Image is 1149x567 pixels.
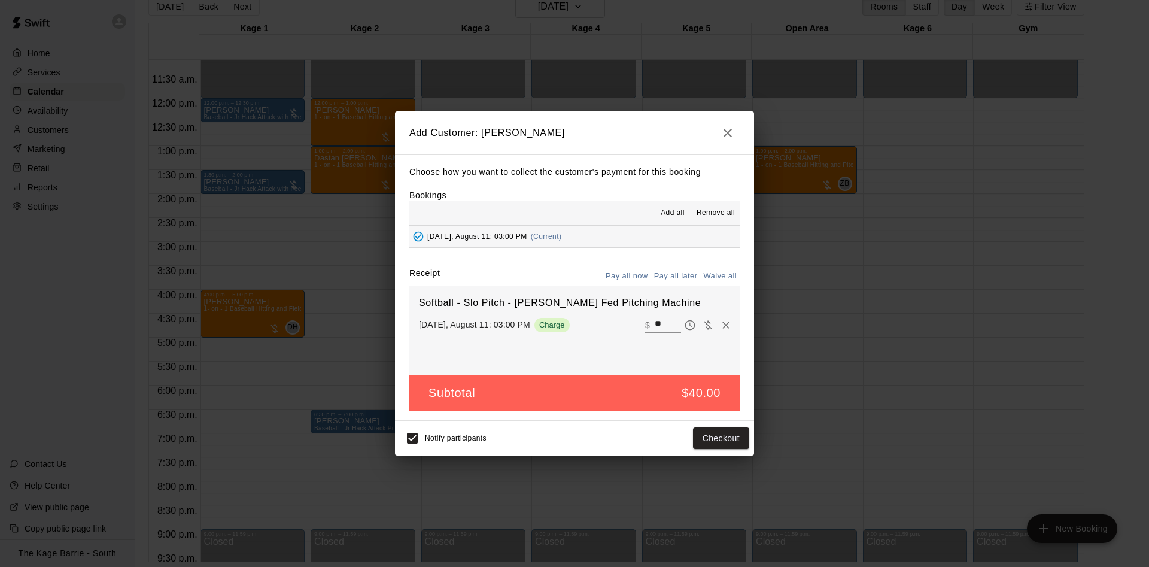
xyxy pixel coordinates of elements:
h5: $40.00 [682,385,721,401]
p: $ [645,319,650,331]
h2: Add Customer: [PERSON_NAME] [395,111,754,154]
button: Waive all [700,267,740,286]
button: Remove all [692,204,740,223]
span: Pay later [681,319,699,329]
span: [DATE], August 11: 03:00 PM [427,232,527,241]
button: Add all [653,204,692,223]
h6: Softball - Slo Pitch - [PERSON_NAME] Fed Pitching Machine [419,295,730,311]
span: Notify participants [425,434,487,442]
p: [DATE], August 11: 03:00 PM [419,319,530,331]
button: Remove [717,316,735,334]
button: Added - Collect Payment[DATE], August 11: 03:00 PM(Current) [409,226,740,248]
button: Added - Collect Payment [409,228,427,245]
span: Add all [661,207,685,219]
label: Bookings [409,190,446,200]
span: Charge [534,320,570,329]
button: Pay all later [651,267,701,286]
label: Receipt [409,267,440,286]
p: Choose how you want to collect the customer's payment for this booking [409,165,740,180]
span: Waive payment [699,319,717,329]
span: (Current) [531,232,562,241]
button: Checkout [693,427,749,450]
span: Remove all [697,207,735,219]
button: Pay all now [603,267,651,286]
h5: Subtotal [428,385,475,401]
